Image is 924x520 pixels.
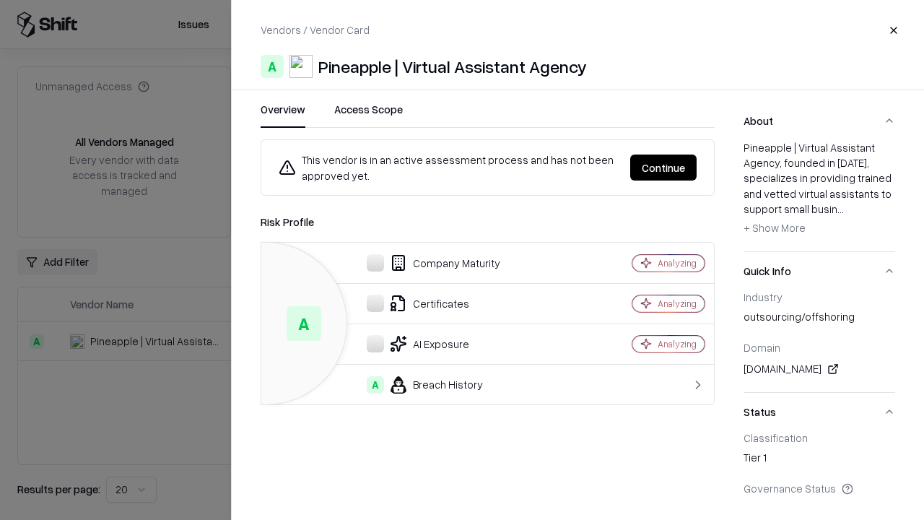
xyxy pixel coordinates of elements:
div: About [744,140,895,251]
button: Access Scope [334,102,403,128]
div: Tier 1 [744,450,895,470]
button: Status [744,393,895,431]
p: Vendors / Vendor Card [261,22,370,38]
div: outsourcing/offshoring [744,309,895,329]
button: Overview [261,102,305,128]
div: Pineapple | Virtual Assistant Agency [318,55,587,78]
button: About [744,102,895,140]
div: Analyzing [658,257,697,269]
div: A [367,376,384,394]
button: Continue [630,155,697,181]
div: Quick Info [744,290,895,392]
div: This vendor is in an active assessment process and has not been approved yet. [279,152,619,183]
div: Pineapple | Virtual Assistant Agency, founded in [DATE], specializes in providing trained and vet... [744,140,895,240]
span: ... [837,202,844,215]
div: Governance Status [744,482,895,495]
div: AI Exposure [273,335,582,352]
button: Quick Info [744,252,895,290]
span: + Show More [744,221,806,234]
div: Classification [744,431,895,444]
div: Risk Profile [261,213,715,230]
div: A [261,55,284,78]
div: Analyzing [658,298,697,310]
button: + Show More [744,217,806,240]
div: [DOMAIN_NAME] [744,360,895,378]
div: Industry [744,290,895,303]
div: Analyzing [658,338,697,350]
div: Company Maturity [273,254,582,272]
img: Pineapple | Virtual Assistant Agency [289,55,313,78]
div: Domain [744,341,895,354]
div: A [287,306,321,341]
div: Breach History [273,376,582,394]
div: Certificates [273,295,582,312]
